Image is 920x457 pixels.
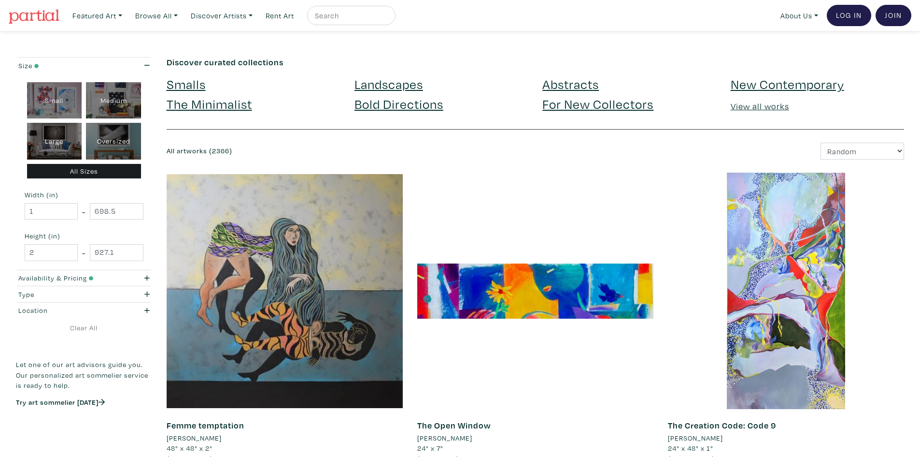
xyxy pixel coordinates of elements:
[16,398,105,407] a: Try art sommelier [DATE]
[16,359,152,391] p: Let one of our art advisors guide you. Our personalized art sommelier service is ready to help.
[167,95,252,112] a: The Minimalist
[86,82,141,119] div: Medium
[668,433,904,443] a: [PERSON_NAME]
[417,433,472,443] li: [PERSON_NAME]
[167,57,905,68] h6: Discover curated collections
[82,205,85,218] span: -
[827,5,871,26] a: Log In
[314,10,386,22] input: Search
[542,75,599,92] a: Abstracts
[16,303,152,319] button: Location
[86,123,141,160] div: Oversized
[542,95,653,112] a: For New Collectors
[668,443,713,453] span: 24" x 48" x 1"
[876,5,911,26] a: Join
[25,192,143,198] small: Width (in)
[68,6,127,26] a: Featured Art
[16,58,152,74] button: Size
[18,60,113,71] div: Size
[18,289,113,300] div: Type
[167,420,244,431] a: Femme temptation
[82,246,85,259] span: -
[27,82,82,119] div: Small
[167,75,206,92] a: Smalls
[25,233,143,239] small: Height (in)
[131,6,182,26] a: Browse All
[354,95,443,112] a: Bold Directions
[186,6,257,26] a: Discover Artists
[27,164,142,179] div: All Sizes
[27,123,82,160] div: Large
[167,443,212,453] span: 48" x 48" x 2"
[18,305,113,316] div: Location
[16,323,152,333] a: Clear All
[668,433,723,443] li: [PERSON_NAME]
[354,75,423,92] a: Landscapes
[417,420,491,431] a: The Open Window
[16,270,152,286] button: Availability & Pricing
[731,75,844,92] a: New Contemporary
[167,433,222,443] li: [PERSON_NAME]
[668,420,776,431] a: The Creation Code: Code 9
[731,101,789,112] a: View all works
[18,273,113,283] div: Availability & Pricing
[261,6,298,26] a: Rent Art
[167,433,403,443] a: [PERSON_NAME]
[167,147,528,155] h6: All artworks (2366)
[16,417,152,437] iframe: Customer reviews powered by Trustpilot
[776,6,822,26] a: About Us
[16,286,152,302] button: Type
[417,443,443,453] span: 24" x 7"
[417,433,653,443] a: [PERSON_NAME]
